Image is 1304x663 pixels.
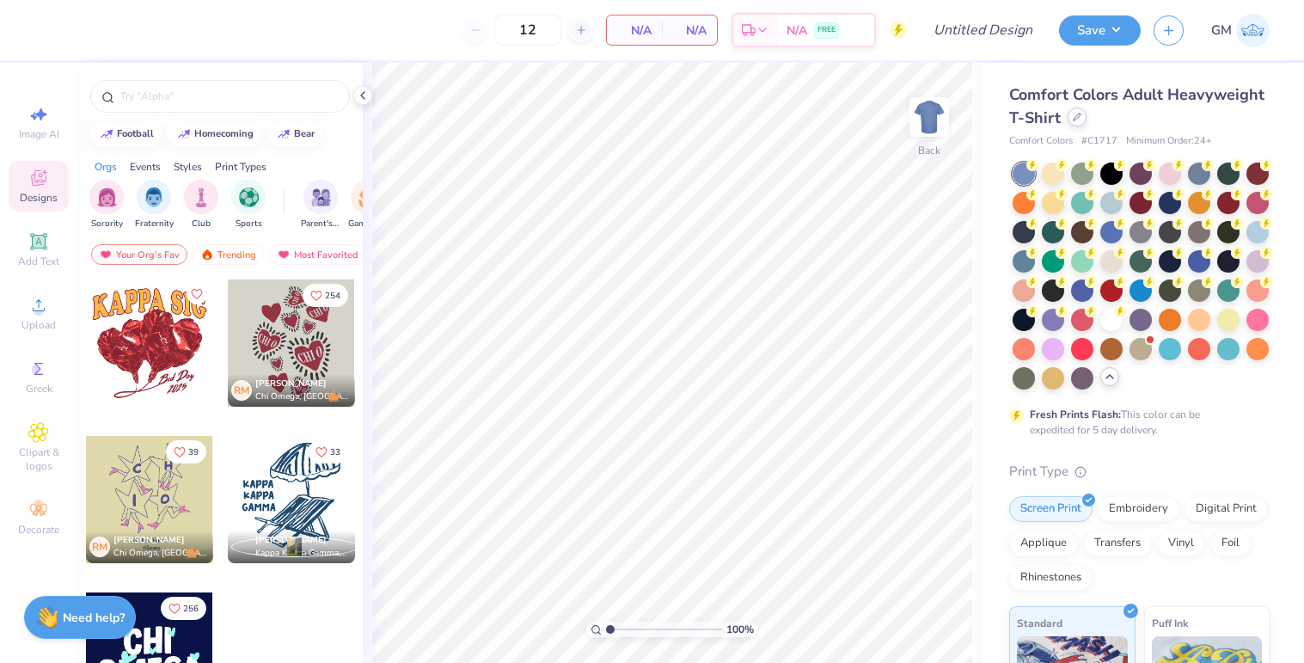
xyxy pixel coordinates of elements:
div: Digital Print [1185,496,1268,522]
span: Parent's Weekend [301,218,340,230]
div: filter for Sports [231,180,266,230]
div: Events [130,159,161,175]
span: 33 [330,448,340,457]
strong: Need help? [63,610,125,626]
div: Most Favorited [269,244,366,265]
div: filter for Parent's Weekend [301,180,340,230]
img: Back [912,100,946,134]
span: 256 [183,605,199,613]
span: Upload [21,318,56,332]
span: Club [192,218,211,230]
span: [PERSON_NAME] [255,534,327,546]
span: Clipart & logos [9,445,69,473]
span: # C1717 [1081,134,1117,149]
div: Foil [1210,531,1251,556]
button: filter button [301,180,340,230]
span: [PERSON_NAME] [113,534,185,546]
div: Trending [193,244,264,265]
div: filter for Game Day [348,180,388,230]
input: Untitled Design [920,13,1046,47]
img: most_fav.gif [99,249,113,261]
span: Minimum Order: 24 + [1126,134,1212,149]
img: Fraternity Image [144,187,163,207]
img: Club Image [192,187,211,207]
button: Like [166,440,206,463]
span: Chi Omega, [GEOGRAPHIC_DATA] [113,547,206,560]
div: homecoming [194,129,254,138]
div: Screen Print [1009,496,1093,522]
span: Image AI [19,127,59,141]
span: Game Day [348,218,388,230]
div: Print Type [1009,462,1270,482]
div: filter for Club [184,180,218,230]
strong: Fresh Prints Flash: [1030,408,1121,421]
div: Styles [174,159,202,175]
img: most_fav.gif [277,249,291,261]
button: Save [1059,15,1141,46]
input: Try "Alpha" [119,88,339,105]
span: Kappa Kappa Gamma, [GEOGRAPHIC_DATA] [255,547,348,560]
div: RM [89,537,110,557]
img: trend_line.gif [277,129,291,139]
span: Add Text [18,255,59,268]
button: Like [161,597,206,620]
button: Like [187,284,207,304]
div: filter for Fraternity [135,180,174,230]
span: Chi Omega, [GEOGRAPHIC_DATA] [255,390,348,403]
span: FREE [817,24,836,36]
input: – – [494,15,561,46]
div: Print Types [215,159,266,175]
div: RM [231,380,252,401]
span: [PERSON_NAME] [255,378,327,390]
button: filter button [231,180,266,230]
button: filter button [184,180,218,230]
span: Standard [1017,614,1062,632]
span: N/A [787,21,807,40]
span: Decorate [18,523,59,537]
button: Like [303,284,348,307]
span: GM [1211,21,1232,40]
button: football [90,121,162,147]
div: bear [294,129,315,138]
span: Sorority [91,218,123,230]
span: Greek [26,382,52,396]
span: N/A [672,21,707,40]
img: Sports Image [239,187,259,207]
div: Vinyl [1157,531,1205,556]
img: Grainne Mccague [1236,14,1270,47]
button: homecoming [168,121,261,147]
img: Game Day Image [358,187,378,207]
span: Comfort Colors Adult Heavyweight T-Shirt [1009,84,1264,128]
span: Fraternity [135,218,174,230]
button: filter button [89,180,124,230]
div: Applique [1009,531,1078,556]
span: 254 [325,292,340,300]
img: trending.gif [200,249,214,261]
img: Sorority Image [97,187,117,207]
button: bear [267,121,322,147]
div: Orgs [95,159,117,175]
button: filter button [135,180,174,230]
img: trend_line.gif [100,129,113,139]
div: Embroidery [1098,496,1179,522]
a: GM [1211,14,1270,47]
div: Transfers [1083,531,1152,556]
button: filter button [348,180,388,230]
div: football [117,129,154,138]
div: This color can be expedited for 5 day delivery. [1030,407,1241,438]
span: Comfort Colors [1009,134,1073,149]
img: trend_line.gif [177,129,191,139]
span: Sports [236,218,262,230]
img: Parent's Weekend Image [311,187,331,207]
div: Your Org's Fav [91,244,187,265]
span: 100 % [726,622,754,637]
div: Rhinestones [1009,565,1093,591]
div: Back [918,143,940,158]
span: 39 [188,448,199,457]
div: filter for Sorority [89,180,124,230]
span: N/A [617,21,652,40]
button: Like [308,440,348,463]
span: Designs [20,191,58,205]
span: Puff Ink [1152,614,1188,632]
